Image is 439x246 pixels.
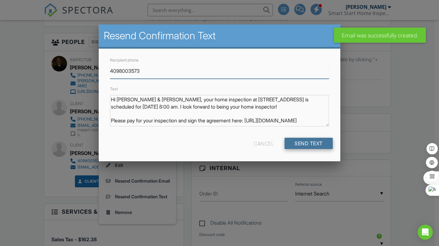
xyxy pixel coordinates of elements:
div: Cancel [254,138,274,149]
h2: Resend Confirmation Text [104,29,335,42]
div: Email was successfully created. [334,28,426,43]
label: Recipient phone [110,58,138,62]
textarea: Hi [PERSON_NAME] & [PERSON_NAME], your home inspection at [STREET_ADDRESS] is scheduled for [DATE... [110,95,329,126]
div: Open Intercom Messenger [418,225,433,240]
label: Text [110,87,118,91]
input: Send Text [285,138,333,149]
